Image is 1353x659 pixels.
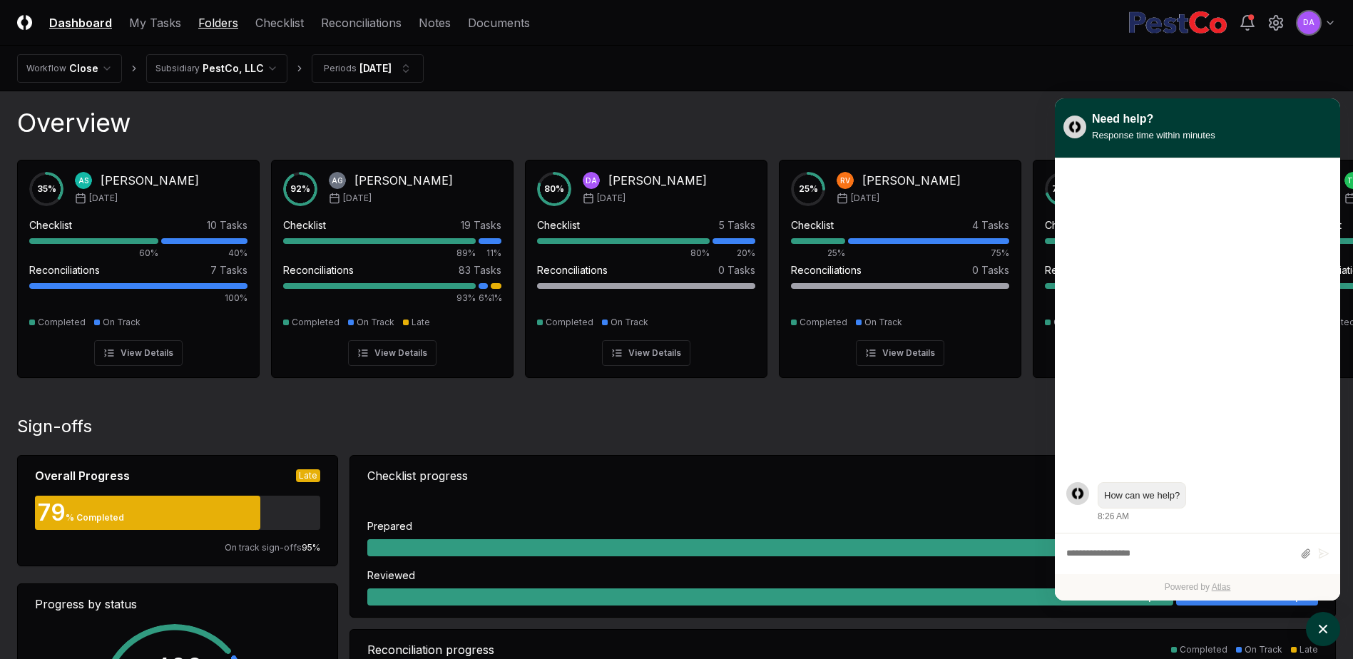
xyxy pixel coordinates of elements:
div: 60% [29,247,158,260]
div: On Track [103,316,141,329]
div: atlas-message-author-avatar [1066,482,1089,505]
div: On Track [357,316,394,329]
button: Periods[DATE] [312,54,424,83]
div: Progress by status [35,596,320,613]
div: Overall Progress [35,467,130,484]
button: atlas-launcher [1306,612,1340,646]
button: View Details [348,340,436,366]
div: 7 Tasks [210,262,247,277]
a: Notes [419,14,451,31]
div: Checklist [791,218,834,233]
div: Late [412,316,430,329]
div: 75% [848,247,1010,260]
div: [PERSON_NAME] [862,172,961,189]
a: Checklist progressCompletedOn TrackLatePrepared89 Items76|85%13|15%Reviewed87 Items74|85%13|15% [349,455,1336,618]
div: Prepared [367,518,412,533]
div: 1% [491,292,501,305]
div: Periods [324,62,357,75]
div: [PERSON_NAME] [354,172,453,189]
button: View Details [856,340,944,366]
span: [DATE] [597,192,626,205]
div: Checklist [283,218,326,233]
div: 93% [283,292,476,305]
span: [DATE] [89,192,118,205]
span: DA [586,175,597,186]
div: Completed [292,316,339,329]
div: Overview [17,108,131,137]
div: 80% [537,247,710,260]
span: DA [1303,17,1314,28]
div: Monday, September 8, 8:26 AM [1098,482,1329,523]
div: Completed [38,316,86,329]
a: My Tasks [129,14,181,31]
div: Reconciliations [29,262,100,277]
img: yblje5SQxOoZuw2TcITt_icon.png [1063,116,1086,138]
div: 83 Tasks [459,262,501,277]
div: Response time within minutes [1092,128,1215,143]
div: Completed [1180,643,1227,656]
span: [DATE] [343,192,372,205]
div: Checklist [1045,218,1088,233]
img: Logo [17,15,32,30]
div: 69% [1045,292,1193,305]
div: % Completed [66,511,124,524]
a: Folders [198,14,238,31]
div: 0 Tasks [972,262,1009,277]
a: 70%RK[PERSON_NAME][DATE]Checklist17 Tasks76%24%Reconciliations45 Tasks69%31%CompletedOn TrackView... [1033,148,1275,378]
div: [PERSON_NAME] [608,172,707,189]
div: 0 Tasks [718,262,755,277]
div: Workflow [26,62,66,75]
div: atlas-ticket [1055,158,1340,601]
div: atlas-message-text [1104,489,1180,503]
div: 20% [713,247,755,260]
div: 5 Tasks [719,218,755,233]
span: AG [332,175,343,186]
a: Checklist [255,14,304,31]
div: [DATE] [359,61,392,76]
a: Atlas [1212,582,1231,592]
nav: breadcrumb [17,54,424,83]
div: 100% [29,292,247,305]
div: 8:26 AM [1098,510,1129,523]
div: 25% [791,247,845,260]
div: Late [296,469,320,482]
div: Reconciliations [791,262,862,277]
a: Reconciliations [321,14,402,31]
div: 11% [479,247,501,260]
div: 79 [35,501,66,524]
img: PestCo logo [1128,11,1227,34]
div: atlas-message [1066,482,1329,523]
div: Need help? [1092,111,1215,128]
div: Completed [1053,316,1101,329]
div: Checklist progress [367,467,468,484]
span: On track sign-offs [225,542,302,553]
div: Powered by [1055,574,1340,601]
a: 92%AG[PERSON_NAME][DATE]Checklist19 Tasks89%11%Reconciliations83 Tasks93%6%1%CompletedOn TrackLat... [271,148,514,378]
div: Reviewed [367,568,415,583]
a: Dashboard [49,14,112,31]
div: Checklist [537,218,580,233]
span: AS [78,175,88,186]
div: [PERSON_NAME] [101,172,199,189]
span: [DATE] [851,192,879,205]
div: atlas-window [1055,98,1340,601]
div: 19 Tasks [461,218,501,233]
div: 89% [283,247,476,260]
div: Subsidiary [155,62,200,75]
div: atlas-message-bubble [1098,482,1186,509]
div: Reconciliations [537,262,608,277]
div: Checklist [29,218,72,233]
button: Attach files by clicking or dropping files here [1300,548,1311,560]
span: RV [840,175,850,186]
div: 4 Tasks [972,218,1009,233]
div: 6% [479,292,488,305]
button: DA [1296,10,1322,36]
div: On Track [864,316,902,329]
div: Completed [546,316,593,329]
div: On Track [611,316,648,329]
a: 35%AS[PERSON_NAME][DATE]Checklist10 Tasks60%40%Reconciliations7 Tasks100%CompletedOn TrackView De... [17,148,260,378]
div: Reconciliation progress [367,641,494,658]
div: Completed [800,316,847,329]
div: 76% [1045,247,1210,260]
div: Late [1300,643,1318,656]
